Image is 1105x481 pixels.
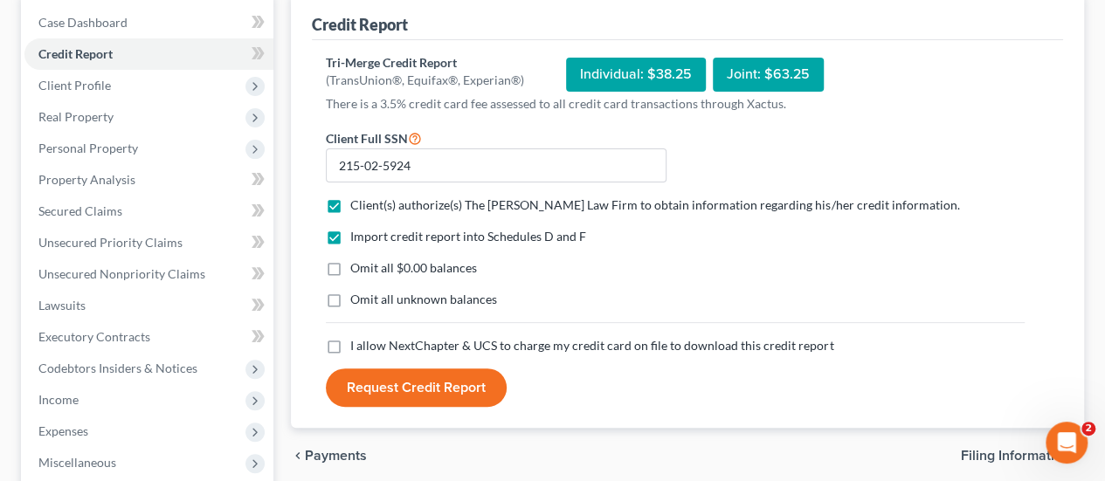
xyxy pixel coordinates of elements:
span: Payments [305,449,367,463]
div: Individual: $38.25 [566,58,706,92]
input: XXX-XX-XXXX [326,148,666,183]
span: Client Profile [38,78,111,93]
a: Unsecured Priority Claims [24,227,273,258]
i: chevron_left [291,449,305,463]
div: Credit Report [312,14,408,35]
span: Personal Property [38,141,138,155]
span: Miscellaneous [38,455,116,470]
span: Lawsuits [38,298,86,313]
span: Property Analysis [38,172,135,187]
span: Omit all $0.00 balances [350,260,477,275]
div: Tri-Merge Credit Report [326,54,524,72]
div: Joint: $63.25 [713,58,824,92]
span: Unsecured Priority Claims [38,235,183,250]
span: 2 [1081,422,1095,436]
a: Secured Claims [24,196,273,227]
span: Client Full SSN [326,131,408,146]
span: Executory Contracts [38,329,150,344]
span: Client(s) authorize(s) The [PERSON_NAME] Law Firm to obtain information regarding his/her credit ... [350,197,959,212]
iframe: Intercom live chat [1046,422,1088,464]
p: There is a 3.5% credit card fee assessed to all credit card transactions through Xactus. [326,95,1025,113]
span: Secured Claims [38,203,122,218]
span: Real Property [38,109,114,124]
span: Expenses [38,423,88,438]
a: Lawsuits [24,290,273,321]
a: Unsecured Nonpriority Claims [24,258,273,290]
span: Unsecured Nonpriority Claims [38,266,205,281]
a: Case Dashboard [24,7,273,38]
span: Case Dashboard [38,15,128,30]
button: chevron_left Payments [291,449,367,463]
button: Request Credit Report [326,368,507,407]
span: Omit all unknown balances [350,292,497,306]
a: Property Analysis [24,164,273,196]
a: Credit Report [24,38,273,70]
span: Import credit report into Schedules D and F [350,229,586,244]
span: Income [38,392,79,407]
span: Credit Report [38,46,113,61]
div: (TransUnion®, Equifax®, Experian®) [326,72,524,89]
span: Codebtors Insiders & Notices [38,361,197,375]
span: Filing Information [961,449,1070,463]
button: Filing Information chevron_right [961,449,1084,463]
span: I allow NextChapter & UCS to charge my credit card on file to download this credit report [350,338,833,353]
a: Executory Contracts [24,321,273,353]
